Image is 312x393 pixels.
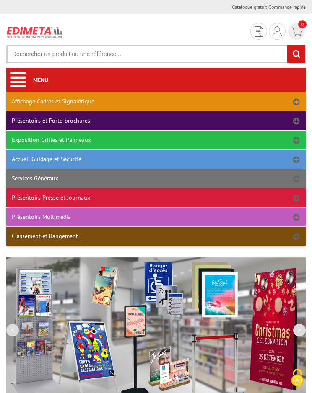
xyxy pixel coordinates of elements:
[6,92,306,111] a: Affichage Cadres et Signalétique
[268,4,306,10] a: Commande rapide
[6,188,306,207] a: Présentoirs Presse et Journaux
[6,111,306,130] a: Présentoirs et Porte-brochures
[6,169,306,188] a: Services Généraux
[298,20,307,28] span: 0
[291,27,303,36] img: devis rapide
[287,368,308,389] img: Cookies (fenêtre modale)
[283,365,312,393] button: Cookies (fenêtre modale)
[6,150,306,169] a: Accueil Guidage et Sécurité
[6,45,306,63] input: Rechercher un produit ou une référence...
[232,4,267,10] a: Catalogue gratuit
[287,23,306,40] a: devis rapide 0
[287,45,305,63] input: rechercher
[6,69,306,92] a: Menu
[33,76,48,84] span: Menu
[255,26,263,37] img: devis rapide
[6,227,306,246] a: Classement et Rangement
[6,208,306,226] a: Présentoirs Multimédia
[6,131,306,149] a: Exposition Grilles et Panneaux
[232,3,306,10] div: |
[6,24,63,40] img: Présentoir, panneau, stand - Edimeta - PLV, affichage, mobilier bureau, entreprise
[273,26,282,36] img: devis rapide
